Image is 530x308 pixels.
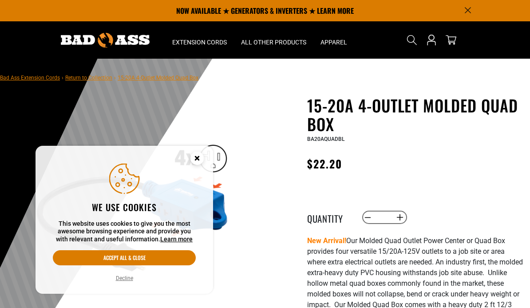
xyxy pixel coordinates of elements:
h2: We use cookies [53,201,196,213]
span: BA20AQUADBL [307,136,344,142]
img: Bad Ass Extension Cords [61,33,150,48]
span: › [62,75,63,81]
span: 15-20A 4-Outlet Molded Quad Box [118,75,198,81]
span: Extension Cords [172,38,227,46]
label: Quantity [307,212,352,223]
summary: Extension Cords [165,21,234,59]
span: $22.20 [307,156,342,172]
h1: 15-20A 4-Outlet Molded Quad Box [307,96,523,133]
p: This website uses cookies to give you the most awesome browsing experience and provide you with r... [53,220,196,244]
strong: New Arrival! [307,236,346,245]
button: Decline [113,274,136,283]
summary: Apparel [313,21,354,59]
aside: Cookie Consent [36,146,213,294]
summary: Search [405,33,419,47]
a: Learn more [160,236,193,243]
a: Return to Collection [65,75,112,81]
span: All Other Products [241,38,306,46]
summary: All Other Products [234,21,313,59]
span: › [114,75,116,81]
button: Accept all & close [53,250,196,265]
span: Apparel [320,38,347,46]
